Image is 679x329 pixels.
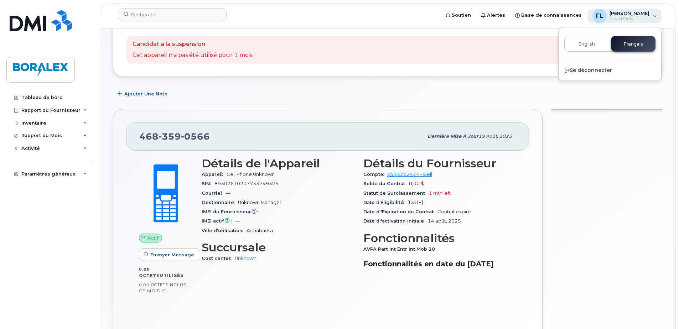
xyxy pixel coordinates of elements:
[139,248,200,261] button: Envoyer Message
[427,134,478,139] span: Dernière mise à jour
[559,64,661,77] div: Se déconnecter
[409,181,424,186] span: 0,00 $
[139,282,169,287] span: 0,00 Octets
[202,218,235,224] span: IMEI actif
[139,131,210,142] span: 468
[150,251,194,258] span: Envoyer Message
[160,273,183,278] span: utilisés
[147,235,159,241] span: Actif
[262,209,267,214] span: —
[387,172,432,177] a: 0533202424 - Bell
[226,190,230,196] span: —
[235,256,256,261] a: Unknown
[363,157,517,170] h3: Détails du Fournisseur
[202,200,238,205] span: Gestionnaire
[133,40,252,48] p: Candidat à la suspension
[202,228,247,233] span: Ville d’utilisation
[476,8,510,22] a: Alertes
[363,218,428,224] span: Date d''activation initiale
[202,157,355,170] h3: Détails de l'Appareil
[181,131,210,142] span: 0566
[428,218,461,224] span: 14 août, 2025
[487,12,505,19] span: Alertes
[578,41,595,47] span: English
[202,172,227,177] span: Appareil
[214,181,279,186] span: 89302610207733749375
[238,200,281,205] span: Unknown Manager
[139,267,160,278] span: 0,00 Octets
[596,12,603,20] span: FL
[202,241,355,254] h3: Succursale
[363,260,517,268] h3: Fonctionnalités en date du [DATE]
[119,8,227,21] input: Recherche
[113,88,173,100] button: Ajouter une Note
[202,256,235,261] span: Cost center
[478,134,512,139] span: 19 août, 2025
[610,10,649,16] span: [PERSON_NAME]
[247,228,273,233] span: Arthabaska
[510,8,587,22] a: Base de connaissances
[363,181,409,186] span: Solde du Contrat
[441,8,476,22] a: Soutien
[202,209,262,214] span: IMEI du Fournisseur
[429,190,451,196] span: 1 mth left
[363,209,437,214] span: Date d''Expiration du Contrat
[610,16,649,22] span: Read Only
[133,51,252,59] p: Cet appareil n'a pas été utilisé pour 1 mois
[452,12,471,19] span: Soutien
[139,282,186,294] span: inclus ce mois-ci
[202,190,226,196] span: Courriel
[202,181,214,186] span: SIM
[159,131,181,142] span: 359
[363,232,517,245] h3: Fonctionnalités
[363,172,387,177] span: Compte
[363,190,429,196] span: Statut de Surclassement
[235,218,240,224] span: —
[587,9,662,23] div: Francois Larocque
[437,209,471,214] span: Contrat expiré
[124,90,167,97] span: Ajouter une Note
[363,246,439,252] span: AVPA Part int Entr Int Mob 10
[408,200,423,205] span: [DATE]
[227,172,275,177] span: Cell Phone Unknown
[363,200,408,205] span: Date d'Éligibilité
[521,12,582,19] span: Base de connaissances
